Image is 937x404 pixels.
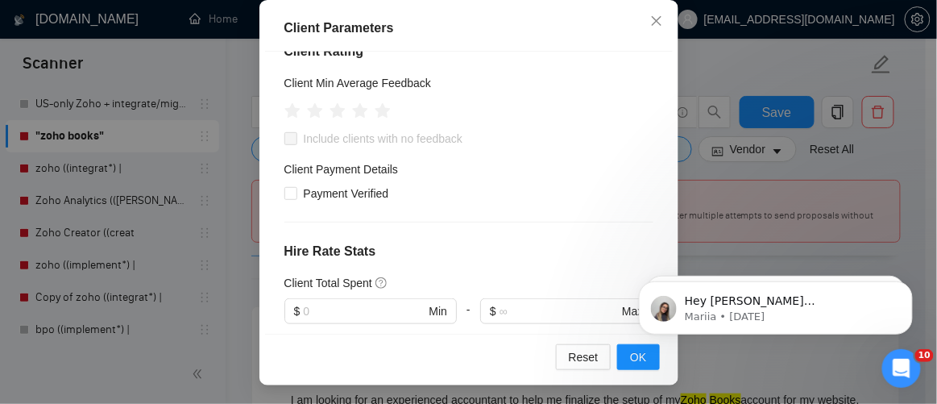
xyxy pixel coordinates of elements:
h5: Client Total Spent [284,274,372,292]
span: star [352,103,368,119]
span: $ [490,302,496,320]
span: Payment Verified [297,185,396,202]
span: question-circle [375,277,388,289]
span: Min [429,302,447,320]
input: 0 [303,302,425,320]
div: - [457,298,480,344]
span: star [307,103,323,119]
span: star [330,103,346,119]
h4: Client Rating [284,42,653,61]
iframe: Intercom live chat [882,349,921,388]
span: close [650,15,663,27]
div: Client Parameters [284,19,653,38]
iframe: Intercom notifications message [615,248,937,360]
button: Reset [556,344,612,370]
h5: Client Min Average Feedback [284,74,432,92]
span: star [375,103,391,119]
span: star [284,103,301,119]
input: ∞ [500,302,619,320]
span: 10 [915,349,934,362]
span: Reset [569,348,599,366]
h4: Client Payment Details [284,160,399,178]
span: Include clients with no feedback [297,130,470,148]
h4: Hire Rate Stats [284,242,653,261]
span: $ [294,302,301,320]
